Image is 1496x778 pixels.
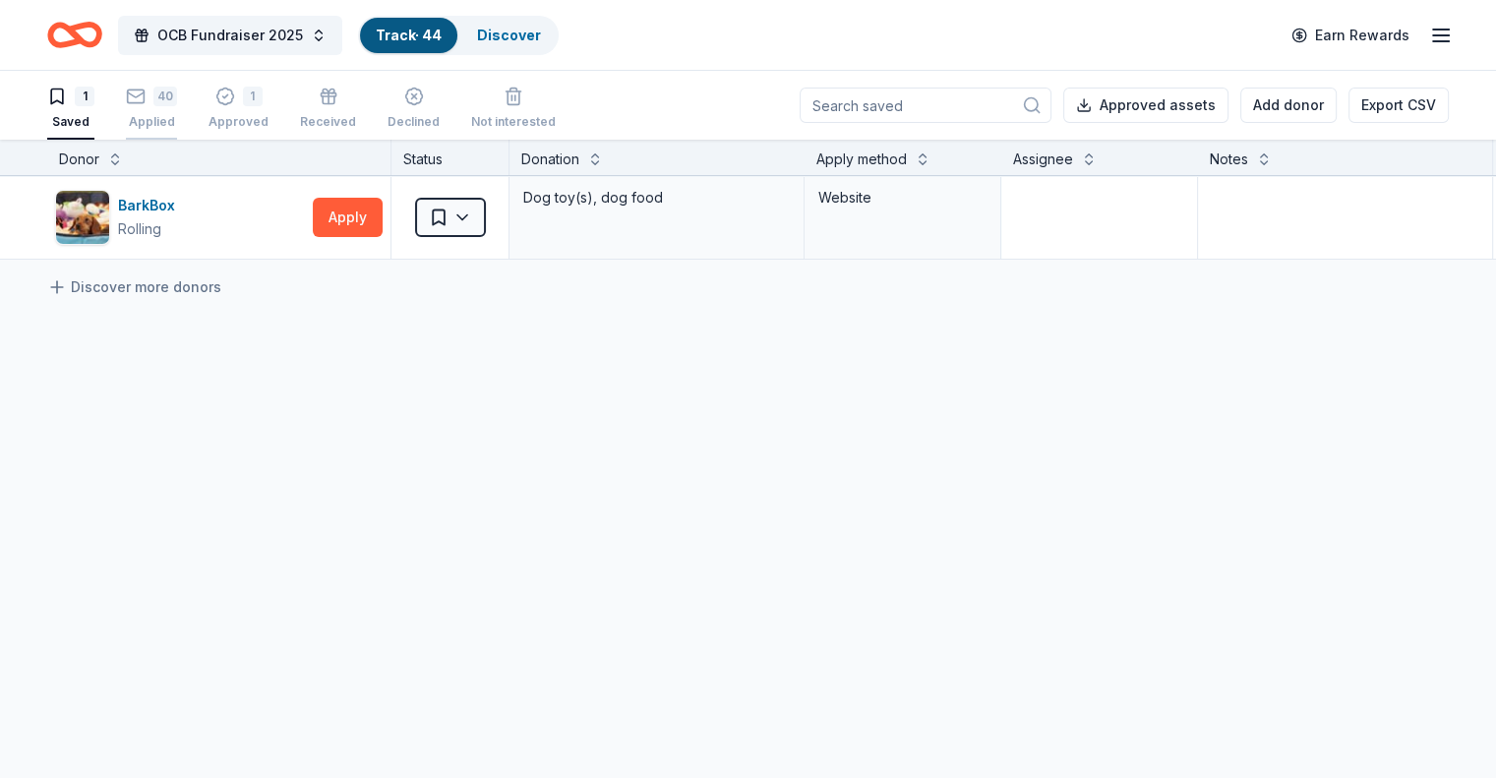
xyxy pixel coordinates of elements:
div: Donor [59,148,99,171]
div: Notes [1210,148,1248,171]
div: 1 [243,87,263,106]
div: Apply method [816,148,907,171]
button: Apply [313,198,383,237]
a: Discover more donors [47,275,221,299]
div: 40 [153,87,177,106]
button: OCB Fundraiser 2025 [118,16,342,55]
div: Declined [388,114,440,130]
div: Applied [126,114,177,130]
button: Image for BarkBoxBarkBoxRolling [55,190,305,245]
div: Assignee [1013,148,1073,171]
div: Approved [209,114,269,130]
button: Track· 44Discover [358,16,559,55]
button: 40Applied [126,79,177,140]
div: Status [391,140,509,175]
div: Saved [47,114,94,130]
a: Home [47,12,102,58]
a: Track· 44 [376,27,442,43]
button: Add donor [1240,88,1337,123]
button: 1Approved [209,79,269,140]
div: Not interested [471,114,556,130]
div: 1 [75,87,94,106]
button: Not interested [471,79,556,140]
a: Earn Rewards [1280,18,1421,53]
input: Search saved [800,88,1051,123]
div: Rolling [118,217,161,241]
div: Received [300,114,356,130]
img: Image for BarkBox [56,191,109,244]
div: Donation [521,148,579,171]
div: Dog toy(s), dog food [521,184,792,211]
div: BarkBox [118,194,183,217]
button: 1Saved [47,79,94,140]
button: Received [300,79,356,140]
button: Export CSV [1348,88,1449,123]
div: Website [818,186,987,209]
a: Discover [477,27,541,43]
button: Declined [388,79,440,140]
span: OCB Fundraiser 2025 [157,24,303,47]
button: Approved assets [1063,88,1228,123]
